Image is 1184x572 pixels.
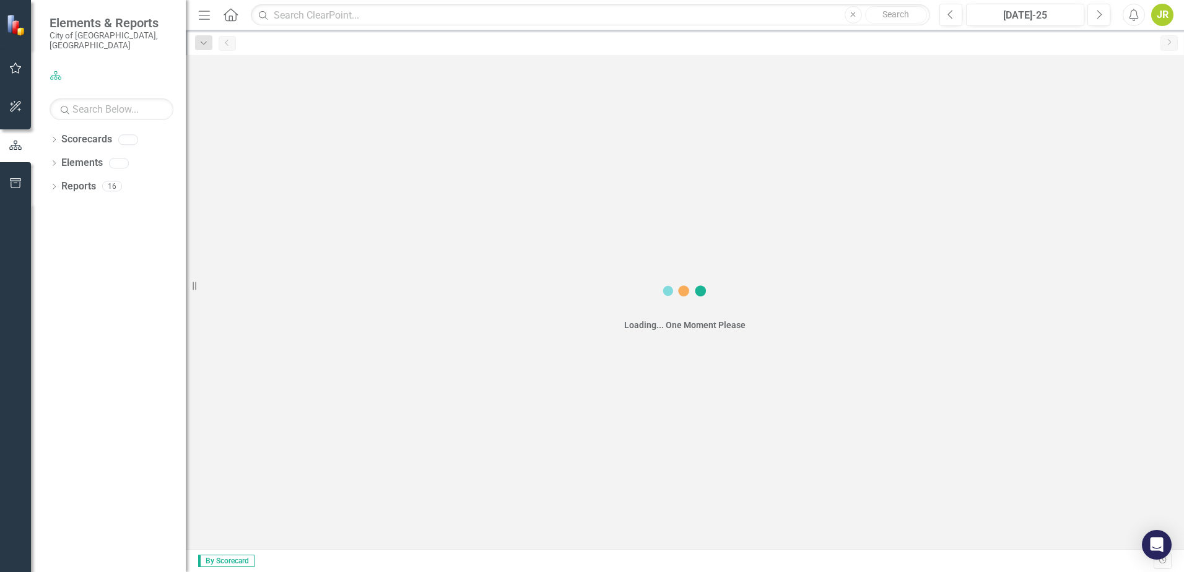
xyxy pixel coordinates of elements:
button: [DATE]-25 [966,4,1084,26]
a: Elements [61,156,103,170]
input: Search ClearPoint... [251,4,930,26]
div: 16 [102,181,122,192]
div: Loading... One Moment Please [624,319,746,331]
input: Search Below... [50,98,173,120]
span: Search [882,9,909,19]
span: Elements & Reports [50,15,173,30]
div: [DATE]-25 [970,8,1080,23]
a: Reports [61,180,96,194]
button: Search [865,6,927,24]
span: By Scorecard [198,555,255,567]
img: ClearPoint Strategy [6,14,28,36]
button: JR [1151,4,1173,26]
small: City of [GEOGRAPHIC_DATA], [GEOGRAPHIC_DATA] [50,30,173,51]
div: Open Intercom Messenger [1142,530,1172,560]
a: Scorecards [61,132,112,147]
